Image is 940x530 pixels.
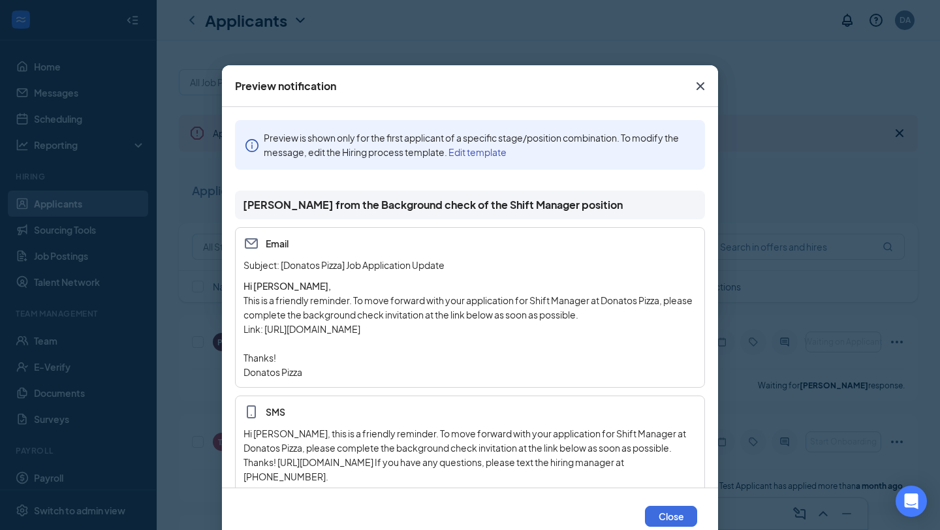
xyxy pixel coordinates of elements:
[448,146,507,158] a: Edit template
[264,132,679,158] span: Preview is shown only for the first applicant of a specific stage/position combination. To modify...
[693,78,708,94] svg: Cross
[243,293,697,322] p: This is a friendly reminder. To move forward with your application for Shift Manager at Donatos P...
[245,138,258,152] span: info-circle
[243,259,445,271] span: Subject: [Donatos Pizza] Job Application Update
[243,426,697,484] div: Hi [PERSON_NAME], this is a friendly reminder. To move forward with your application for Shift Ma...
[243,365,697,379] p: Donatos Pizza
[896,486,927,517] div: Open Intercom Messenger
[243,351,697,365] p: Thanks!
[243,236,259,251] svg: Email
[243,236,697,251] span: Email
[243,404,259,420] svg: MobileSms
[243,198,623,211] span: [PERSON_NAME] from the Background check of the Shift Manager position
[645,506,697,527] button: Close
[235,79,336,93] div: Preview notification
[243,279,697,293] h4: Hi [PERSON_NAME],
[683,65,718,107] button: Close
[243,404,697,420] span: SMS
[243,322,697,336] p: Link: [URL][DOMAIN_NAME]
